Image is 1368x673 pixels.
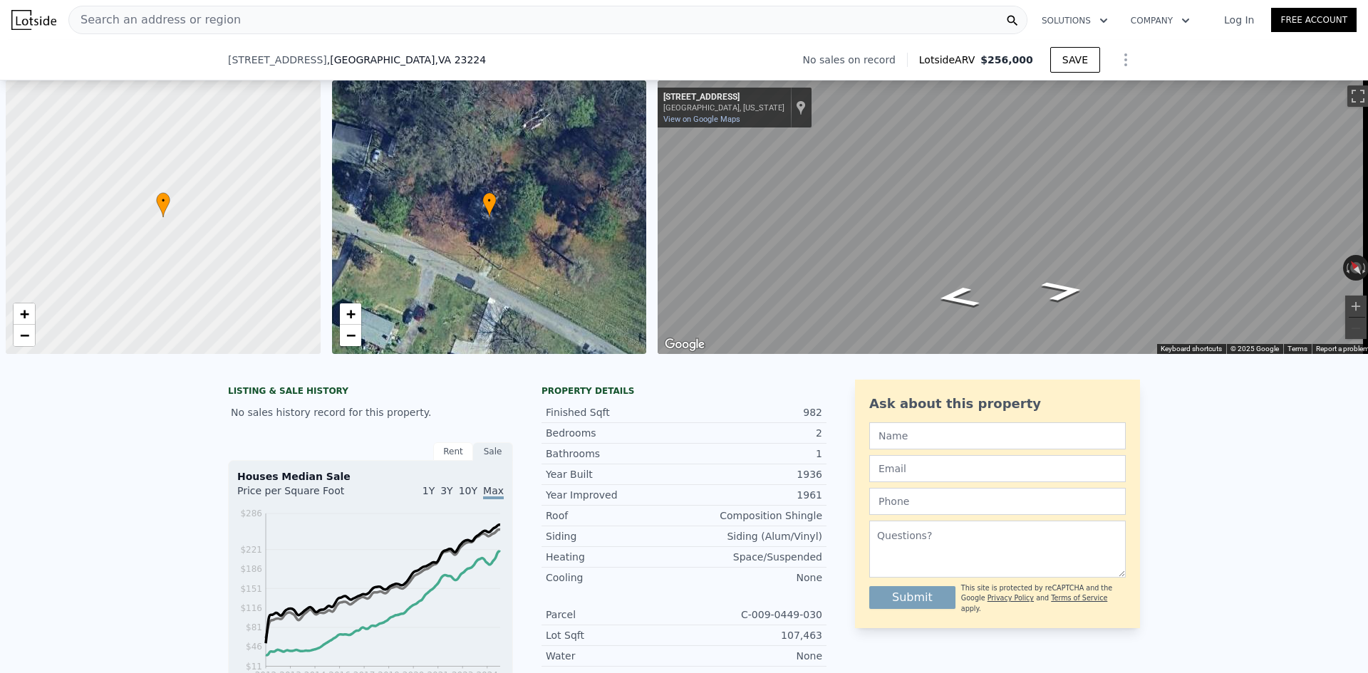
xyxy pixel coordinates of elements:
[340,303,361,325] a: Zoom in
[684,550,822,564] div: Space/Suspended
[327,53,486,67] span: , [GEOGRAPHIC_DATA]
[546,426,684,440] div: Bedrooms
[228,53,327,67] span: [STREET_ADDRESS]
[1119,8,1201,33] button: Company
[684,649,822,663] div: None
[663,103,784,113] div: [GEOGRAPHIC_DATA], [US_STATE]
[684,628,822,642] div: 107,463
[1050,47,1100,73] button: SAVE
[237,484,370,506] div: Price per Square Foot
[1345,318,1367,339] button: Zoom out
[346,326,355,344] span: −
[156,194,170,207] span: •
[246,662,262,672] tspan: $11
[684,426,822,440] div: 2
[1344,254,1367,281] button: Reset the view
[433,442,473,461] div: Rent
[869,422,1126,449] input: Name
[1345,296,1367,317] button: Zoom in
[346,305,355,323] span: +
[1230,345,1279,353] span: © 2025 Google
[1051,594,1107,602] a: Terms of Service
[246,622,262,632] tspan: $81
[14,325,35,346] a: Zoom out
[14,303,35,325] a: Zoom in
[684,607,822,622] div: C-009-0449-030
[435,54,486,66] span: , VA 23224
[988,594,1034,602] a: Privacy Policy
[546,529,684,543] div: Siding
[663,92,784,103] div: [STREET_ADDRESS]
[1271,8,1357,32] a: Free Account
[240,564,262,574] tspan: $186
[20,305,29,323] span: +
[803,53,907,67] div: No sales on record
[11,10,56,30] img: Lotside
[684,508,822,523] div: Composition Shingle
[440,485,452,496] span: 3Y
[240,584,262,594] tspan: $151
[546,447,684,461] div: Bathrooms
[1030,8,1119,33] button: Solutions
[482,194,497,207] span: •
[20,326,29,344] span: −
[980,54,1033,66] span: $256,000
[684,405,822,419] div: 982
[869,488,1126,515] input: Phone
[546,488,684,502] div: Year Improved
[684,529,822,543] div: Siding (Alum/Vinyl)
[228,400,513,425] div: No sales history record for this property.
[684,488,822,502] div: 1961
[869,586,955,609] button: Submit
[541,385,826,397] div: Property details
[1111,46,1140,74] button: Show Options
[156,192,170,217] div: •
[546,405,684,419] div: Finished Sqft
[1023,276,1102,306] path: Go East, Terminal Ave
[240,545,262,555] tspan: $221
[246,642,262,652] tspan: $46
[237,469,504,484] div: Houses Median Sale
[661,335,708,354] a: Open this area in Google Maps (opens a new window)
[423,485,435,496] span: 1Y
[69,11,241,28] span: Search an address or region
[796,100,806,115] a: Show location on map
[684,467,822,481] div: 1936
[663,115,740,124] a: View on Google Maps
[1287,345,1307,353] a: Terms
[919,53,980,67] span: Lotside ARV
[546,508,684,523] div: Roof
[546,649,684,663] div: Water
[1161,344,1222,354] button: Keyboard shortcuts
[918,282,997,313] path: Go Northwest, Terminal Ave
[1207,13,1271,27] a: Log In
[546,467,684,481] div: Year Built
[869,394,1126,414] div: Ask about this property
[483,485,504,499] span: Max
[240,508,262,518] tspan: $286
[459,485,477,496] span: 10Y
[546,570,684,585] div: Cooling
[869,455,1126,482] input: Email
[546,607,684,622] div: Parcel
[228,385,513,400] div: LISTING & SALE HISTORY
[1343,255,1351,281] button: Rotate counterclockwise
[546,550,684,564] div: Heating
[546,628,684,642] div: Lot Sqft
[482,192,497,217] div: •
[684,570,822,585] div: None
[961,583,1126,614] div: This site is protected by reCAPTCHA and the Google and apply.
[340,325,361,346] a: Zoom out
[661,335,708,354] img: Google
[684,447,822,461] div: 1
[240,603,262,613] tspan: $116
[473,442,513,461] div: Sale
